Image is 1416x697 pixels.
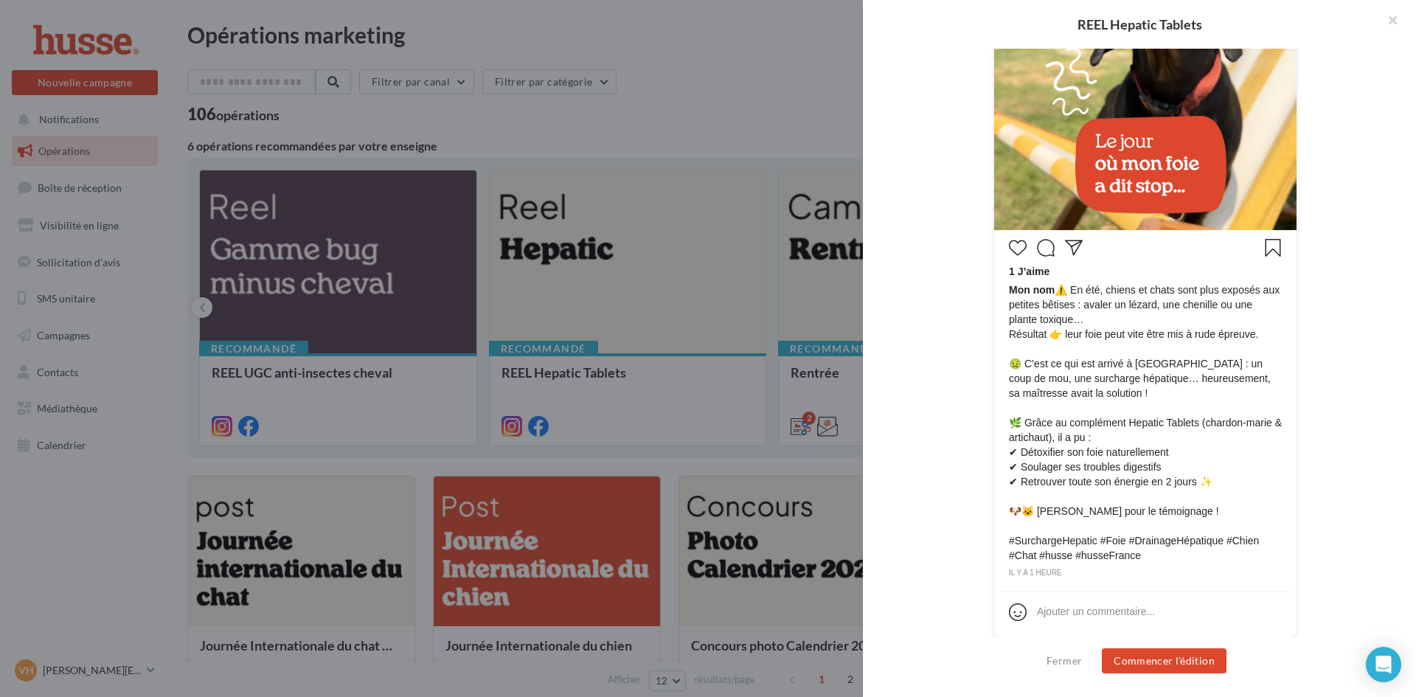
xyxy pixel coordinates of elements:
button: Fermer [1041,652,1088,670]
div: 1 J’aime [1009,264,1282,282]
div: REEL Hepatic Tablets [886,18,1392,31]
div: il y a 1 heure [1009,566,1282,580]
svg: Enregistrer [1264,239,1282,257]
div: Open Intercom Messenger [1366,647,1401,682]
svg: Emoji [1009,603,1027,621]
svg: J’aime [1009,239,1027,257]
svg: Partager la publication [1065,239,1083,257]
div: Ajouter un commentaire... [1037,604,1155,619]
button: Commencer l'édition [1102,648,1226,673]
span: ⚠️ En été, chiens et chats sont plus exposés aux petites bêtises : avaler un lézard, une chenille... [1009,282,1282,563]
span: Mon nom [1009,284,1055,296]
svg: Commenter [1037,239,1055,257]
